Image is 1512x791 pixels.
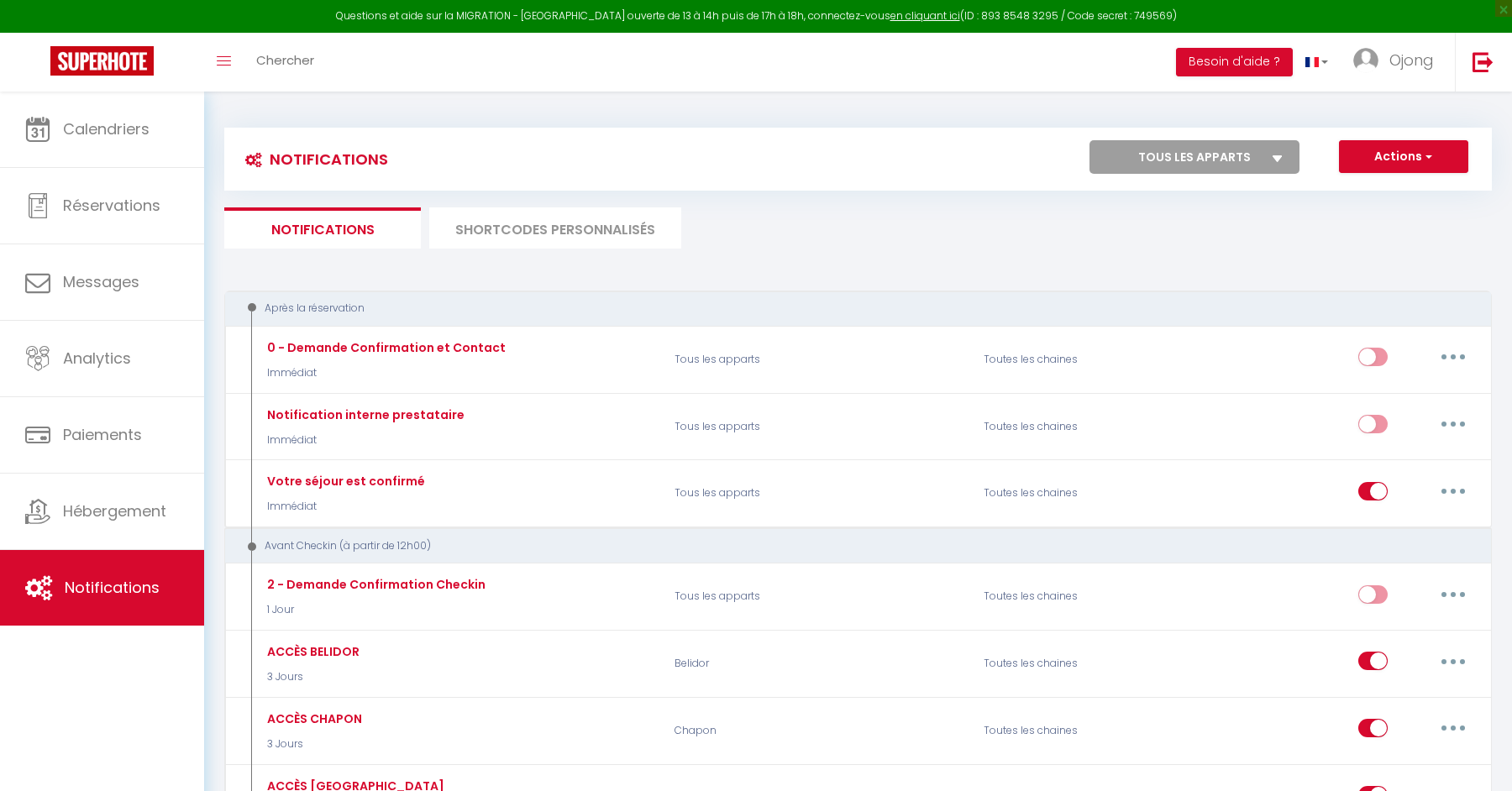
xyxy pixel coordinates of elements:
[256,51,314,69] span: Chercher
[240,301,1452,317] div: Après la réservation
[1353,48,1378,73] img: ...
[263,365,506,381] p: Immédiat
[664,335,973,384] p: Tous les apparts
[263,642,360,661] div: ACCÈS BELIDOR
[1473,51,1494,72] img: logout
[973,706,1179,755] div: Toutes les chaines
[244,33,327,92] a: Chercher
[63,500,166,521] span: Hébergement
[973,335,1179,384] div: Toutes les chaines
[263,499,425,515] p: Immédiat
[1389,50,1434,71] span: Ojong
[263,669,360,685] p: 3 Jours
[1441,720,1512,791] iframe: LiveChat chat widget
[224,207,421,249] li: Notifications
[63,195,160,216] span: Réservations
[263,575,486,594] div: 2 - Demande Confirmation Checkin
[65,577,160,598] span: Notifications
[973,469,1179,518] div: Toutes les chaines
[237,140,388,178] h3: Notifications
[263,736,362,752] p: 3 Jours
[263,710,362,728] div: ACCÈS CHAPON
[664,639,973,688] p: Belidor
[263,602,486,618] p: 1 Jour
[63,271,139,292] span: Messages
[1339,140,1468,174] button: Actions
[1176,48,1293,76] button: Besoin d'aide ?
[63,424,142,445] span: Paiements
[429,207,681,249] li: SHORTCODES PERSONNALISÉS
[664,469,973,518] p: Tous les apparts
[263,338,506,357] div: 0 - Demande Confirmation et Contact
[890,8,960,23] a: en cliquant ici
[973,639,1179,688] div: Toutes les chaines
[263,432,465,448] p: Immédiat
[263,406,465,424] div: Notification interne prestataire
[973,573,1179,621] div: Toutes les chaines
[664,706,973,755] p: Chapon
[263,472,425,490] div: Votre séjour est confirmé
[973,402,1179,451] div: Toutes les chaines
[63,118,150,139] span: Calendriers
[63,348,131,369] span: Analytics
[664,573,973,621] p: Tous les apparts
[664,402,973,451] p: Tous les apparts
[50,46,154,76] img: Super Booking
[240,538,1452,554] div: Avant Checkin (à partir de 12h00)
[1341,33,1455,92] a: ... Ojong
